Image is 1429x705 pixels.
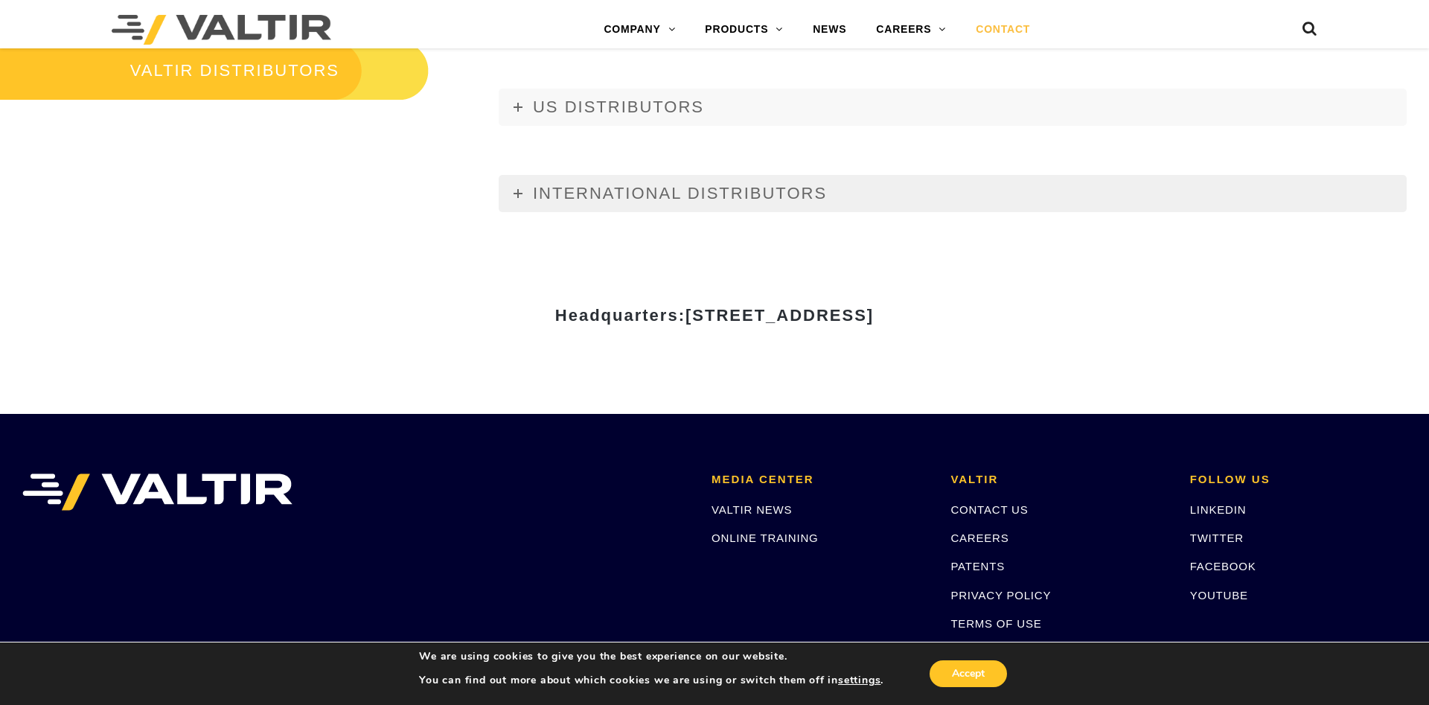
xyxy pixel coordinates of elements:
[499,89,1407,126] a: US DISTRIBUTORS
[950,503,1028,516] a: CONTACT US
[690,15,798,45] a: PRODUCTS
[499,175,1407,212] a: INTERNATIONAL DISTRIBUTORS
[950,560,1005,572] a: PATENTS
[419,674,883,687] p: You can find out more about which cookies we are using or switch them off in .
[1190,503,1247,516] a: LINKEDIN
[533,98,704,116] span: US DISTRIBUTORS
[838,674,880,687] button: settings
[685,306,874,325] span: [STREET_ADDRESS]
[555,306,874,325] strong: Headquarters:
[950,589,1051,602] a: PRIVACY POLICY
[22,473,292,511] img: VALTIR
[961,15,1045,45] a: CONTACT
[1190,560,1256,572] a: FACEBOOK
[950,617,1041,630] a: TERMS OF USE
[861,15,961,45] a: CAREERS
[1190,473,1407,486] h2: FOLLOW US
[1190,589,1248,602] a: YOUTUBE
[712,503,792,516] a: VALTIR NEWS
[533,184,827,202] span: INTERNATIONAL DISTRIBUTORS
[950,532,1008,544] a: CAREERS
[589,15,690,45] a: COMPANY
[419,650,883,663] p: We are using cookies to give you the best experience on our website.
[930,660,1007,687] button: Accept
[712,532,818,544] a: ONLINE TRAINING
[712,473,928,486] h2: MEDIA CENTER
[798,15,861,45] a: NEWS
[112,15,331,45] img: Valtir
[1190,532,1244,544] a: TWITTER
[950,473,1167,486] h2: VALTIR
